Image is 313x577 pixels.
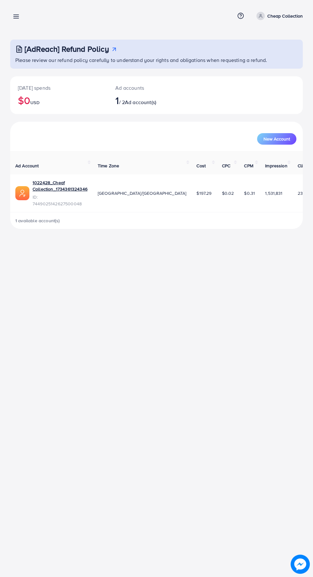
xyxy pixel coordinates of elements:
[244,190,255,196] span: $0.31
[263,137,290,141] span: New Account
[18,84,100,92] p: [DATE] spends
[115,93,119,108] span: 1
[98,163,119,169] span: Time Zone
[222,163,230,169] span: CPC
[15,186,29,200] img: ic-ads-acc.e4c84228.svg
[267,12,303,20] p: Cheap Collection
[196,163,206,169] span: Cost
[115,94,173,106] h2: / 2
[25,44,109,54] h3: [AdReach] Refund Policy
[254,12,303,20] a: Cheap Collection
[18,94,100,106] h2: $0
[15,217,60,224] span: 1 available account(s)
[98,190,187,196] span: [GEOGRAPHIC_DATA]/[GEOGRAPHIC_DATA]
[298,190,312,196] span: 23,244
[265,163,287,169] span: Impression
[33,179,88,193] a: 1022428_Cheaf Collection_1734361324346
[222,190,234,196] span: $0.02
[15,56,299,64] p: Please review our refund policy carefully to understand your rights and obligations when requesti...
[33,194,88,207] span: ID: 7449025142627500048
[265,190,282,196] span: 1,531,831
[15,163,39,169] span: Ad Account
[196,190,211,196] span: $197.29
[30,99,39,106] span: USD
[298,163,310,169] span: Clicks
[115,84,173,92] p: Ad accounts
[291,555,310,574] img: image
[257,133,296,145] button: New Account
[125,99,156,106] span: Ad account(s)
[244,163,253,169] span: CPM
